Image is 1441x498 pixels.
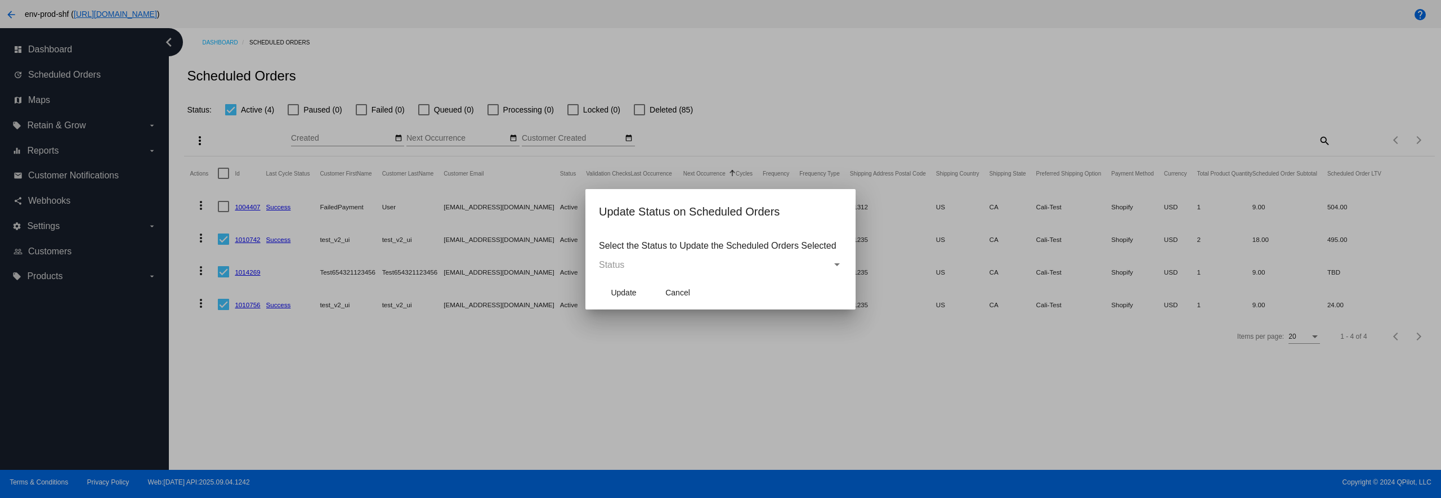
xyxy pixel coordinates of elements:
span: Status [599,260,624,270]
h2: Update Status on Scheduled Orders [599,203,842,221]
button: Close dialog [653,282,702,303]
button: Close dialog [599,282,648,303]
mat-select: Status [599,260,842,270]
p: Select the Status to Update the Scheduled Orders Selected [599,241,842,251]
span: Update [611,288,636,297]
span: Cancel [665,288,690,297]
